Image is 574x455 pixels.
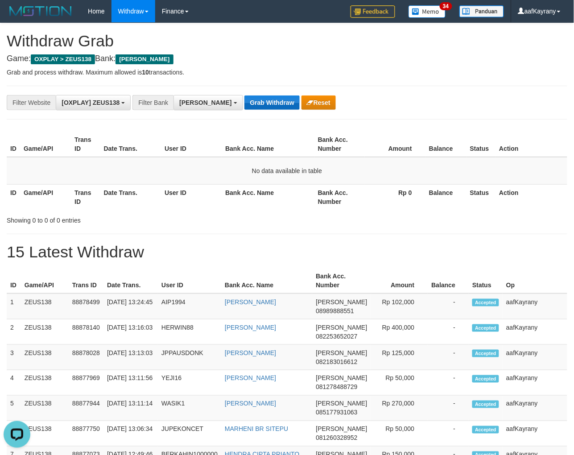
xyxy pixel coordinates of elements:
h4: Game: Bank: [7,54,567,63]
td: JPPAUSDONK [158,345,221,370]
th: ID [7,268,21,294]
button: Reset [301,95,336,110]
img: Feedback.jpg [351,5,395,18]
td: Rp 270,000 [371,396,428,421]
td: 5 [7,396,21,421]
th: Trans ID [69,268,103,294]
a: [PERSON_NAME] [225,349,276,356]
td: ZEUS138 [21,421,69,447]
td: WASIK1 [158,396,221,421]
td: [DATE] 13:24:45 [103,294,158,319]
img: Button%20Memo.svg [409,5,446,18]
th: ID [7,184,20,210]
td: [DATE] 13:11:56 [103,370,158,396]
a: [PERSON_NAME] [225,324,276,331]
div: Filter Website [7,95,56,110]
span: [OXPLAY] ZEUS138 [62,99,120,106]
td: aafKayrany [503,421,567,447]
td: ZEUS138 [21,370,69,396]
td: Rp 102,000 [371,294,428,319]
td: 88877969 [69,370,103,396]
td: ZEUS138 [21,345,69,370]
th: Status [467,132,496,157]
td: 3 [7,345,21,370]
td: AIP1994 [158,294,221,319]
span: Copy 081260328952 to clipboard [316,434,357,442]
span: Copy 082183016612 to clipboard [316,358,357,365]
span: Copy 085177931063 to clipboard [316,409,357,416]
th: ID [7,132,20,157]
th: Bank Acc. Number [314,184,365,210]
td: ZEUS138 [21,319,69,345]
span: Accepted [472,401,499,408]
button: Grab Withdraw [244,95,299,110]
th: Status [467,184,496,210]
span: [PERSON_NAME] [316,426,367,433]
h1: 15 Latest Withdraw [7,243,567,261]
button: [OXPLAY] ZEUS138 [56,95,131,110]
td: 88877944 [69,396,103,421]
td: 1 [7,294,21,319]
span: Accepted [472,350,499,357]
th: Trans ID [71,184,100,210]
span: Accepted [472,426,499,434]
strong: 10 [142,69,149,76]
span: Accepted [472,299,499,306]
button: Open LiveChat chat widget [4,4,30,30]
th: Amount [371,268,428,294]
td: aafKayrany [503,345,567,370]
td: - [428,396,469,421]
span: Copy 081278488729 to clipboard [316,384,357,391]
th: Date Trans. [100,132,161,157]
td: 2 [7,319,21,345]
img: panduan.png [459,5,504,17]
td: Rp 50,000 [371,370,428,396]
th: User ID [161,132,222,157]
span: OXPLAY > ZEUS138 [31,54,95,64]
td: 88878140 [69,319,103,345]
th: Game/API [20,132,71,157]
th: Bank Acc. Number [314,132,365,157]
th: Action [496,184,567,210]
span: [PERSON_NAME] [179,99,231,106]
th: Balance [425,184,467,210]
td: [DATE] 13:16:03 [103,319,158,345]
h1: Withdraw Grab [7,32,567,50]
td: [DATE] 13:13:03 [103,345,158,370]
td: [DATE] 13:06:34 [103,421,158,447]
td: JUPEKONCET [158,421,221,447]
td: [DATE] 13:11:14 [103,396,158,421]
td: aafKayrany [503,294,567,319]
p: Grab and process withdraw. Maximum allowed is transactions. [7,68,567,77]
td: aafKayrany [503,396,567,421]
td: Rp 400,000 [371,319,428,345]
th: Op [503,268,567,294]
span: [PERSON_NAME] [316,298,367,306]
td: - [428,370,469,396]
span: Copy 082253652027 to clipboard [316,333,357,340]
th: Balance [425,132,467,157]
span: Accepted [472,324,499,332]
th: Amount [365,132,425,157]
td: 4 [7,370,21,396]
td: 88877750 [69,421,103,447]
td: YEJI16 [158,370,221,396]
th: Bank Acc. Name [222,184,314,210]
span: [PERSON_NAME] [316,375,367,382]
td: ZEUS138 [21,294,69,319]
th: Status [469,268,503,294]
td: - [428,345,469,370]
td: - [428,421,469,447]
img: MOTION_logo.png [7,4,74,18]
th: Date Trans. [100,184,161,210]
td: HERWIN88 [158,319,221,345]
th: Rp 0 [365,184,425,210]
a: [PERSON_NAME] [225,400,276,407]
th: Bank Acc. Name [222,132,314,157]
td: aafKayrany [503,319,567,345]
th: Date Trans. [103,268,158,294]
td: ZEUS138 [21,396,69,421]
th: User ID [161,184,222,210]
th: Action [496,132,567,157]
a: [PERSON_NAME] [225,375,276,382]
